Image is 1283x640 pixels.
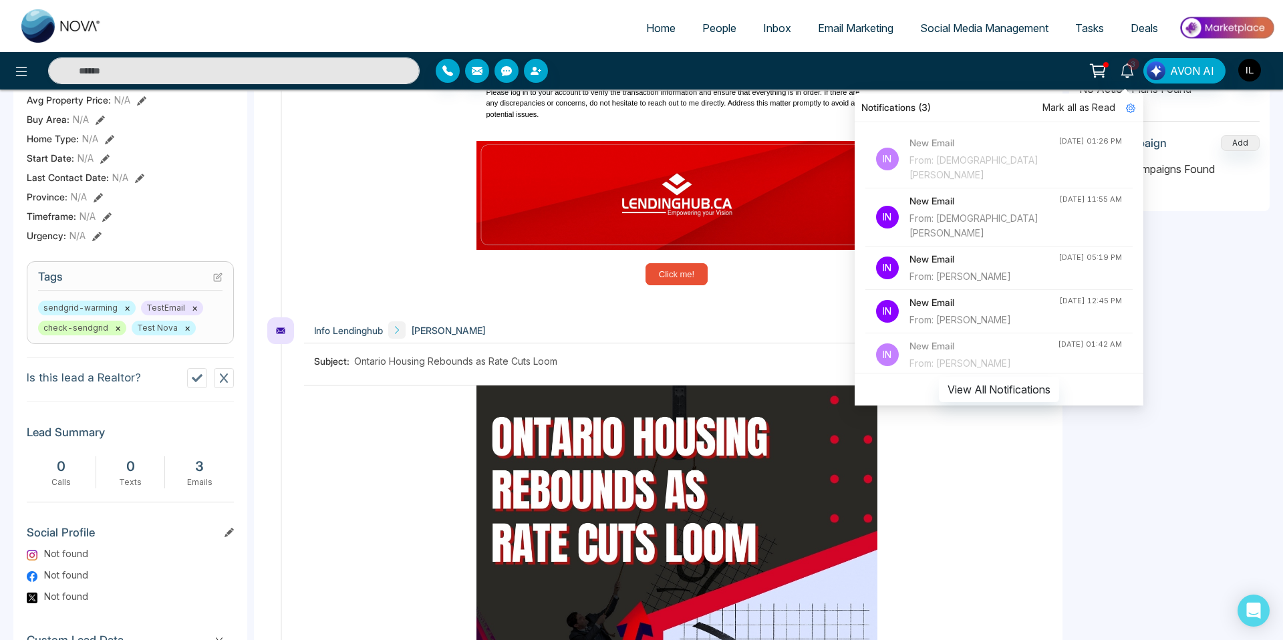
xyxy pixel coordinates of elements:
span: Email Marketing [818,21,893,35]
span: N/A [78,151,94,165]
span: Urgency : [27,228,66,243]
span: N/A [69,228,86,243]
div: [DATE] 11:55 AM [1059,194,1122,205]
button: Add [1221,135,1260,151]
span: check-sendgrid [38,321,126,335]
img: Instagram Logo [27,550,37,561]
div: From: [PERSON_NAME] [909,313,1059,327]
div: From: [PERSON_NAME] [909,356,1058,371]
h4: New Email [909,339,1058,353]
h4: New Email [909,295,1059,310]
span: Mark all as Read [1042,100,1115,115]
div: Texts [103,476,158,488]
span: Not found [44,546,88,561]
span: AVON AI [1170,63,1214,79]
p: In [876,148,899,170]
span: N/A [82,132,98,146]
p: Is this lead a Realtor? [27,369,141,387]
p: No Smart Campaigns Found [1079,161,1260,177]
span: Test Nova [132,321,196,335]
p: In [876,300,899,323]
img: Nova CRM Logo [21,9,102,43]
span: N/A [112,170,128,184]
p: In [876,343,899,366]
span: 3 [1127,58,1139,70]
div: [DATE] 05:19 PM [1058,252,1122,263]
span: N/A [71,190,87,204]
span: Province : [27,190,67,204]
span: TestEmail [141,301,203,315]
a: 3 [1111,58,1143,82]
button: × [124,302,130,314]
span: N/A [73,112,89,126]
span: Home [646,21,676,35]
span: Inbox [763,21,791,35]
div: Emails [172,476,227,488]
div: 3 [172,456,227,476]
span: sendgrid-warming [38,301,136,315]
span: Ontario Housing Rebounds as Rate Cuts Loom [354,354,557,368]
span: Subject: [314,354,354,368]
h3: Tags [38,270,223,291]
img: User Avatar [1238,59,1261,82]
span: Not found [44,568,88,582]
span: Timeframe : [27,209,76,223]
h3: Lead Summary [27,426,234,446]
span: People [702,21,736,35]
h4: New Email [909,136,1058,150]
div: From: [DEMOGRAPHIC_DATA] [PERSON_NAME] [909,211,1059,241]
h3: Social Profile [27,526,234,546]
button: View All Notifications [939,377,1059,402]
img: Twitter Logo [27,593,37,603]
p: In [876,206,899,228]
button: × [192,302,198,314]
img: Market-place.gif [1178,13,1275,43]
div: [DATE] 01:26 PM [1058,136,1122,147]
span: Deals [1131,21,1158,35]
span: Start Date : [27,151,74,165]
div: [DATE] 01:42 AM [1058,339,1122,350]
a: Home [633,15,689,41]
button: × [115,322,121,334]
a: Email Marketing [805,15,907,41]
span: Buy Area : [27,112,69,126]
button: AVON AI [1143,58,1226,84]
a: People [689,15,750,41]
span: N/A [80,209,96,223]
span: N/A [114,93,130,107]
span: Avg Property Price : [27,93,111,107]
div: 0 [103,456,158,476]
span: Info Lendinghub [314,323,383,337]
div: [DATE] 12:45 PM [1059,295,1122,307]
div: From: [DEMOGRAPHIC_DATA] [PERSON_NAME] [909,153,1058,182]
a: Inbox [750,15,805,41]
span: Last Contact Date : [27,170,109,184]
span: Social Media Management [920,21,1048,35]
a: Deals [1117,15,1171,41]
span: Home Type : [27,132,79,146]
div: Open Intercom Messenger [1238,595,1270,627]
img: Lead Flow [1147,61,1165,80]
a: Social Media Management [907,15,1062,41]
span: Tasks [1075,21,1104,35]
div: 0 [33,456,89,476]
button: × [184,322,190,334]
div: From: [PERSON_NAME] [909,269,1058,284]
img: Facebook Logo [27,571,37,582]
h4: New Email [909,252,1058,267]
div: Notifications (3) [855,94,1143,122]
a: Tasks [1062,15,1117,41]
a: View All Notifications [939,383,1059,394]
div: Calls [33,476,89,488]
span: [PERSON_NAME] [411,323,486,337]
span: Not found [44,589,88,603]
p: In [876,257,899,279]
h4: New Email [909,194,1059,208]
